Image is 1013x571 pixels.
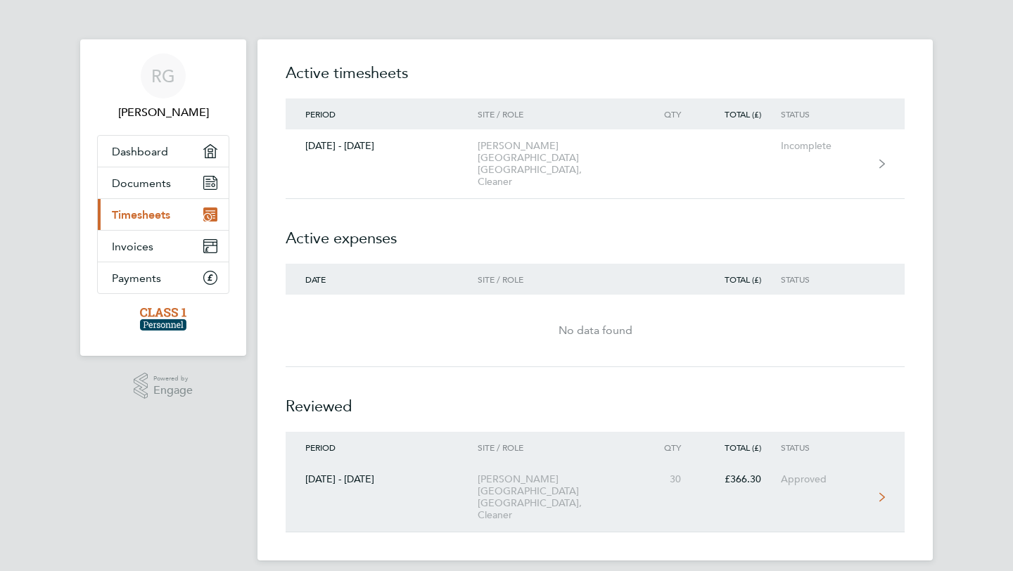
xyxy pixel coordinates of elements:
span: Invoices [112,240,153,253]
div: Total (£) [701,274,781,284]
a: Timesheets [98,199,229,230]
div: Approved [781,473,867,485]
a: [DATE] - [DATE][PERSON_NAME][GEOGRAPHIC_DATA] [GEOGRAPHIC_DATA], CleanerIncomplete [286,129,905,199]
div: 30 [639,473,701,485]
div: [DATE] - [DATE] [286,140,478,152]
div: Status [781,274,867,284]
a: Payments [98,262,229,293]
span: Documents [112,177,171,190]
span: Payments [112,271,161,285]
span: Period [305,108,336,120]
div: Status [781,442,867,452]
div: Date [286,274,478,284]
div: £366.30 [701,473,781,485]
div: No data found [286,322,905,339]
div: Site / Role [478,109,639,119]
div: [DATE] - [DATE] [286,473,478,485]
div: [PERSON_NAME][GEOGRAPHIC_DATA] [GEOGRAPHIC_DATA], Cleaner [478,140,639,188]
div: [PERSON_NAME][GEOGRAPHIC_DATA] [GEOGRAPHIC_DATA], Cleaner [478,473,639,521]
a: Powered byEngage [134,373,193,399]
h2: Active timesheets [286,62,905,98]
span: Timesheets [112,208,170,222]
span: Powered by [153,373,193,385]
nav: Main navigation [80,39,246,356]
a: Go to home page [97,308,229,331]
a: Documents [98,167,229,198]
div: Total (£) [701,442,781,452]
div: Incomplete [781,140,867,152]
a: RG[PERSON_NAME] [97,53,229,121]
span: RG [151,67,175,85]
div: Qty [639,109,701,119]
div: Site / Role [478,274,639,284]
div: Site / Role [478,442,639,452]
h2: Reviewed [286,367,905,432]
div: Total (£) [701,109,781,119]
div: Qty [639,442,701,452]
span: Engage [153,385,193,397]
div: Status [781,109,867,119]
a: Invoices [98,231,229,262]
span: Period [305,442,336,453]
a: [DATE] - [DATE][PERSON_NAME][GEOGRAPHIC_DATA] [GEOGRAPHIC_DATA], Cleaner30£366.30Approved [286,463,905,532]
span: Renata Gurung [97,104,229,121]
a: Dashboard [98,136,229,167]
span: Dashboard [112,145,168,158]
img: class1personnel-logo-retina.png [140,308,187,331]
h2: Active expenses [286,199,905,264]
